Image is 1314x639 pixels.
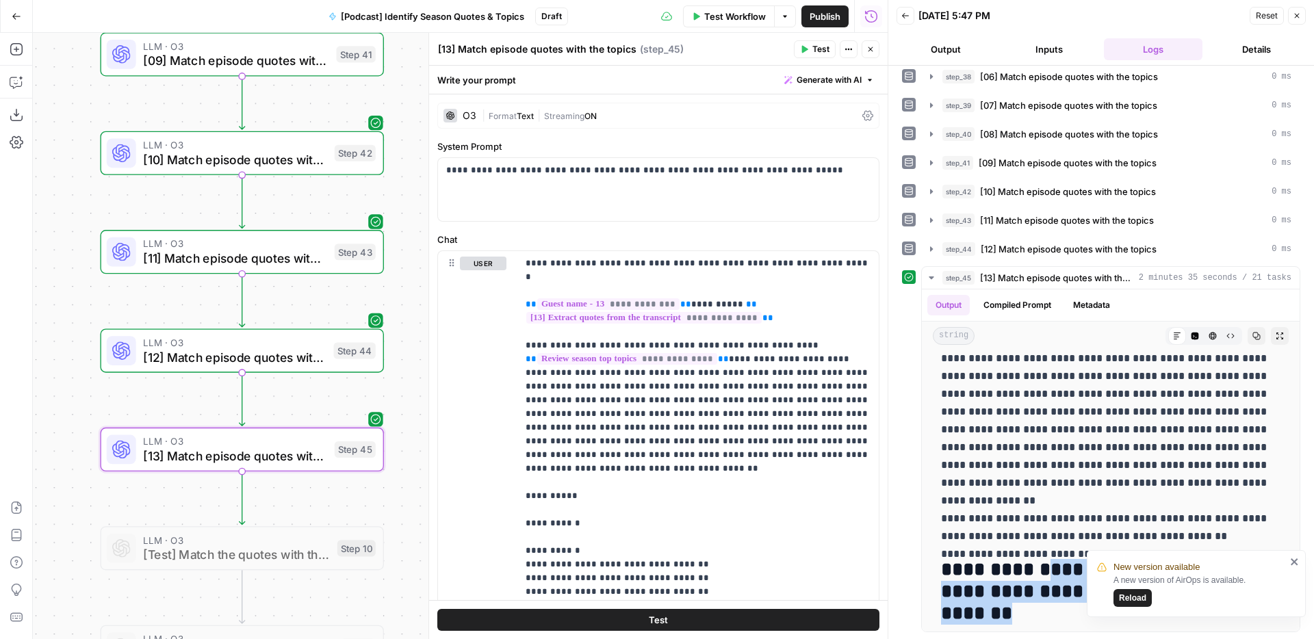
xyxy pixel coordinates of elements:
label: Chat [437,233,879,246]
button: Output [927,295,970,315]
span: [12] Match episode quotes with the topics [981,242,1157,256]
span: step_45 [942,271,975,285]
button: Output [897,38,995,60]
button: Details [1208,38,1306,60]
div: LLM · O3[13] Match episode quotes with the topicsStep 45 [100,428,383,471]
span: Streaming [544,111,584,121]
span: Format [489,111,517,121]
div: Step 41 [336,46,375,62]
div: Step 45 [335,441,376,458]
div: Step 42 [335,145,376,161]
span: Test Workflow [704,10,766,23]
span: [08] Match episode quotes with the topics [980,127,1158,141]
span: [10] Match episode quotes with the topics [143,151,327,169]
span: 0 ms [1272,70,1291,83]
g: Edge from step_43 to step_44 [240,274,245,327]
span: 0 ms [1272,99,1291,112]
button: Publish [801,5,849,27]
div: LLM · O3[Test] Match the quotes with the topicsStep 10 [100,526,383,570]
span: 0 ms [1272,128,1291,140]
button: 0 ms [922,209,1300,231]
button: [Podcast] Identify Season Quotes & Topics [320,5,532,27]
span: [11] Match episode quotes with the topics [980,213,1154,227]
span: Draft [541,10,562,23]
button: 0 ms [922,123,1300,145]
button: 0 ms [922,152,1300,174]
div: Write your prompt [429,66,888,94]
div: Step 44 [333,343,376,359]
span: Publish [810,10,840,23]
span: [Podcast] Identify Season Quotes & Topics [341,10,524,23]
span: LLM · O3 [143,39,328,53]
span: Reload [1119,592,1146,604]
span: Test [812,43,829,55]
div: O3 [463,111,476,120]
span: Test [649,613,668,627]
button: user [460,257,506,270]
div: Step 10 [337,540,376,556]
g: Edge from step_42 to step_43 [240,175,245,229]
button: 2 minutes 35 seconds / 21 tasks [922,267,1300,289]
span: step_44 [942,242,975,256]
g: Edge from step_41 to step_42 [240,76,245,129]
span: | [534,108,544,122]
button: 0 ms [922,181,1300,203]
span: LLM · O3 [143,533,330,547]
div: LLM · O3[10] Match episode quotes with the topicsStep 42 [100,131,383,175]
span: [07] Match episode quotes with the topics [980,99,1157,112]
span: [10] Match episode quotes with the topics [980,185,1156,198]
span: 0 ms [1272,214,1291,226]
button: 0 ms [922,94,1300,116]
span: [13] Match episode quotes with the topics [143,447,327,465]
div: LLM · O3[12] Match episode quotes with the topicsStep 44 [100,328,383,372]
button: Inputs [1001,38,1099,60]
span: Reset [1256,10,1278,22]
span: [09] Match episode quotes with the topics [979,156,1157,170]
span: LLM · O3 [143,138,327,152]
span: step_39 [942,99,975,112]
span: New version available [1113,560,1200,574]
div: 2 minutes 35 seconds / 21 tasks [922,289,1300,631]
span: 0 ms [1272,243,1291,255]
span: 0 ms [1272,157,1291,169]
span: LLM · O3 [143,434,327,448]
span: step_43 [942,213,975,227]
button: Reset [1250,7,1284,25]
g: Edge from step_44 to step_45 [240,373,245,426]
button: Compiled Prompt [975,295,1059,315]
span: [13] Match episode quotes with the topics [980,271,1133,285]
button: Logs [1104,38,1202,60]
button: 0 ms [922,66,1300,88]
span: [Test] Match the quotes with the topics [143,545,330,564]
span: LLM · O3 [143,236,327,250]
button: 0 ms [922,238,1300,260]
span: Text [517,111,534,121]
span: [06] Match episode quotes with the topics [980,70,1158,83]
button: Reload [1113,589,1152,607]
span: [09] Match episode quotes with the topics [143,51,328,70]
span: string [933,327,975,345]
span: [11] Match episode quotes with the topics [143,249,327,268]
span: step_38 [942,70,975,83]
div: Step 43 [335,244,376,260]
g: Edge from step_10 to step_4 [240,570,245,623]
button: Generate with AI [779,71,879,89]
div: LLM · O3[09] Match episode quotes with the topicsStep 41 [100,32,383,76]
span: ON [584,111,597,121]
span: 0 ms [1272,185,1291,198]
span: Generate with AI [797,74,862,86]
button: Test [794,40,836,58]
span: step_40 [942,127,975,141]
button: close [1290,556,1300,567]
span: LLM · O3 [143,335,326,350]
textarea: [13] Match episode quotes with the topics [438,42,636,56]
button: Test [437,609,879,631]
span: 2 minutes 35 seconds / 21 tasks [1139,272,1291,284]
div: LLM · O3[11] Match episode quotes with the topicsStep 43 [100,230,383,274]
span: [12] Match episode quotes with the topics [143,348,326,367]
span: | [482,108,489,122]
span: ( step_45 ) [640,42,684,56]
button: Test Workflow [683,5,774,27]
g: Edge from step_45 to step_10 [240,471,245,525]
span: step_42 [942,185,975,198]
